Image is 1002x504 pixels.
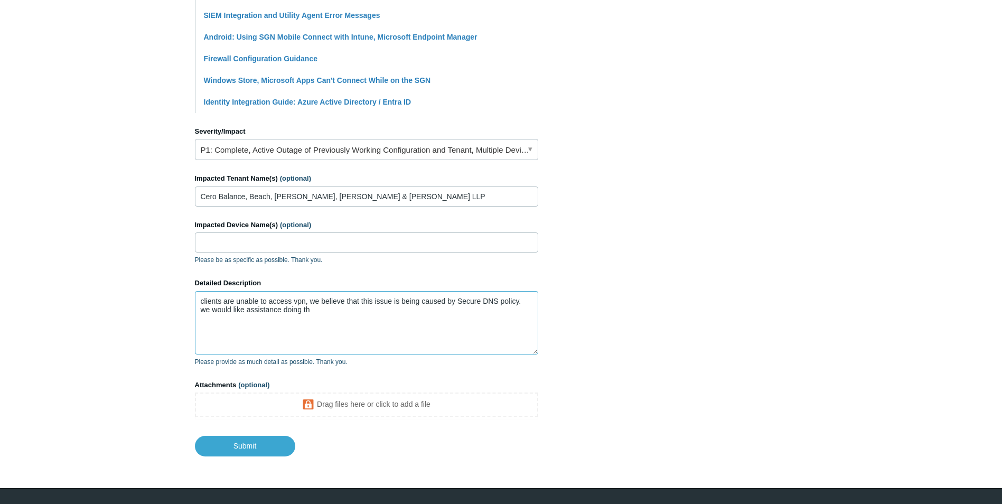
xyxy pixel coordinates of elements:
a: Firewall Configuration Guidance [204,54,317,63]
label: Severity/Impact [195,126,538,137]
a: Identity Integration Guide: Azure Active Directory / Entra ID [204,98,411,106]
a: P1: Complete, Active Outage of Previously Working Configuration and Tenant, Multiple Devices [195,139,538,160]
label: Detailed Description [195,278,538,288]
p: Please provide as much detail as possible. Thank you. [195,357,538,367]
span: (optional) [238,381,269,389]
a: Android: Using SGN Mobile Connect with Intune, Microsoft Endpoint Manager [204,33,477,41]
label: Impacted Tenant Name(s) [195,173,538,184]
label: Impacted Device Name(s) [195,220,538,230]
input: Submit [195,436,295,456]
a: Windows Store, Microsoft Apps Can't Connect While on the SGN [204,76,431,85]
p: Please be as specific as possible. Thank you. [195,255,538,265]
label: Attachments [195,380,538,390]
span: (optional) [280,221,311,229]
a: SIEM Integration and Utility Agent Error Messages [204,11,380,20]
span: (optional) [280,174,311,182]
